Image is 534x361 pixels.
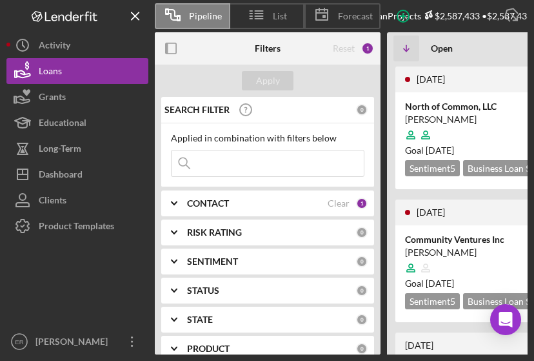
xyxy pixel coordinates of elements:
[187,344,230,354] b: PRODUCT
[171,133,364,143] div: Applied in combination with filters below
[187,227,242,238] b: RISK RATING
[405,293,460,309] div: Sentiment 5
[426,145,454,156] time: 10/15/2025
[187,198,229,209] b: CONTACT
[328,198,350,209] div: Clear
[356,256,368,267] div: 0
[361,42,374,55] div: 1
[356,227,368,238] div: 0
[39,110,86,139] div: Educational
[6,213,148,239] button: Product Templates
[431,43,453,54] b: Open
[255,43,281,54] b: Filters
[6,161,148,187] button: Dashboard
[6,329,148,355] button: ER[PERSON_NAME]
[6,84,148,110] button: Grants
[338,11,373,21] span: Forecast
[273,11,287,21] span: List
[421,10,480,21] div: $2,587,433
[417,74,445,85] time: 2025-08-11 21:33
[356,343,368,355] div: 0
[405,160,460,176] div: Sentiment 5
[356,104,368,116] div: 0
[6,136,148,161] button: Long-Term
[6,110,148,136] button: Educational
[356,314,368,325] div: 0
[6,32,148,58] button: Activity
[187,315,213,325] b: STATE
[32,329,116,358] div: [PERSON_NAME]
[39,136,81,165] div: Long-Term
[164,105,230,115] b: SEARCH FILTER
[242,71,293,90] button: Apply
[405,278,454,289] span: Goal
[6,187,148,213] button: Clients
[39,32,70,61] div: Activity
[189,11,222,21] span: Pipeline
[39,84,66,113] div: Grants
[405,340,433,351] time: 2025-07-04 18:38
[417,207,445,218] time: 2025-07-08 18:12
[490,304,521,335] div: Open Intercom Messenger
[187,285,219,296] b: STATUS
[187,256,238,267] b: SENTIMENT
[356,198,368,209] div: 1
[39,161,83,191] div: Dashboard
[333,43,355,54] div: Reset
[15,338,23,346] text: ER
[405,145,454,156] span: Goal
[39,58,62,87] div: Loans
[39,187,66,216] div: Clients
[356,285,368,296] div: 0
[426,278,454,289] time: 09/25/2025
[6,58,148,84] button: Loans
[39,213,114,242] div: Product Templates
[256,71,280,90] div: Apply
